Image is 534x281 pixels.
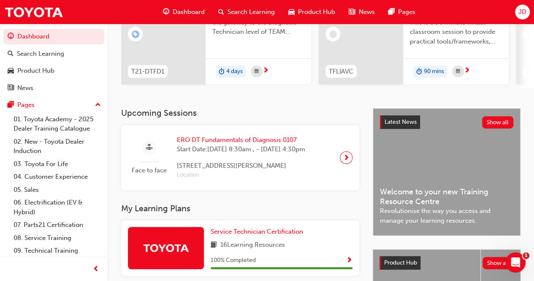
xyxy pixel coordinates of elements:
[263,67,269,75] span: next-icon
[343,152,350,164] span: next-icon
[10,135,104,158] a: 02. New - Toyota Dealer Induction
[219,66,225,77] span: duration-icon
[282,3,342,21] a: car-iconProduct Hub
[388,7,394,17] span: pages-icon
[482,257,514,269] button: Show all
[346,255,352,266] button: Show Progress
[17,83,33,93] div: News
[385,118,417,125] span: Latest News
[410,18,502,46] span: This is a 90 minute virtual classroom session to provide practical tools/frameworks, behaviours a...
[10,158,104,171] a: 03. Toyota For Life
[3,97,104,113] button: Pages
[358,7,374,17] span: News
[298,7,335,17] span: Product Hub
[424,67,444,76] span: 90 mins
[384,259,417,266] span: Product Hub
[4,3,63,22] img: Trak
[398,7,415,17] span: Pages
[163,7,169,17] span: guage-icon
[380,206,513,225] span: Revolutionise the way you access and manage your learning resources.
[211,228,303,235] span: Service Technician Certification
[380,115,513,129] a: Latest NewsShow all
[177,170,305,180] span: Location
[10,183,104,196] a: 05. Sales
[10,232,104,245] a: 08. Service Training
[143,240,189,255] img: Trak
[3,27,104,97] button: DashboardSearch LearningProduct HubNews
[17,66,54,76] div: Product Hub
[255,66,259,77] span: calendar-icon
[373,108,520,236] a: Latest NewsShow allWelcome to your new Training Resource CentreRevolutionise the way you access a...
[3,29,104,44] a: Dashboard
[10,113,104,135] a: 01. Toyota Academy - 2025 Dealer Training Catalogue
[132,30,139,38] span: learningRecordVerb_ENROLL-icon
[121,204,359,213] h3: My Learning Plans
[211,256,256,265] span: 100 % Completed
[505,252,526,273] iframe: Intercom live chat
[379,256,514,270] a: Product HubShow all
[8,33,14,41] span: guage-icon
[156,3,211,21] a: guage-iconDashboard
[121,108,359,118] h3: Upcoming Sessions
[220,240,285,251] span: 16 Learning Resources
[329,67,353,76] span: TFLIAVC
[8,50,14,58] span: search-icon
[218,7,224,17] span: search-icon
[128,166,170,175] span: Face to face
[8,85,14,92] span: news-icon
[380,187,513,206] span: Welcome to your new Training Resource Centre
[146,142,152,153] span: sessionType_FACE_TO_FACE-icon
[381,3,422,21] a: pages-iconPages
[349,7,355,17] span: news-icon
[10,244,104,257] a: 09. Technical Training
[226,67,243,76] span: 4 days
[131,67,164,76] span: T21-DTFD1
[523,252,529,259] span: 1
[346,257,352,265] span: Show Progress
[228,7,275,17] span: Search Learning
[211,3,282,21] a: search-iconSearch Learning
[10,170,104,183] a: 04. Customer Experience
[177,145,305,154] span: Start Date: [DATE] 8:30am , - [DATE] 4:30pm
[8,101,14,109] span: pages-icon
[3,80,104,96] a: News
[173,7,205,17] span: Dashboard
[211,227,306,237] a: Service Technician Certification
[482,116,514,128] button: Show all
[95,100,101,111] span: up-icon
[177,161,305,171] span: [STREET_ADDRESS][PERSON_NAME]
[288,7,295,17] span: car-icon
[8,67,14,75] span: car-icon
[128,132,352,183] a: Face to faceERO DT Fundamentals of Diagnosis 0107Start Date:[DATE] 8:30am , - [DATE] 4:30pm[STREE...
[342,3,381,21] a: news-iconNews
[10,196,104,218] a: 06. Electrification (EV & Hybrid)
[456,66,460,77] span: calendar-icon
[416,66,422,77] span: duration-icon
[515,5,530,19] button: JD
[93,264,99,275] span: prev-icon
[3,63,104,79] a: Product Hub
[17,49,64,59] div: Search Learning
[464,67,470,75] span: next-icon
[10,218,104,232] a: 07. Parts21 Certification
[518,7,526,17] span: JD
[211,240,217,251] span: book-icon
[329,30,337,38] span: learningRecordVerb_NONE-icon
[177,135,305,145] span: ERO DT Fundamentals of Diagnosis 0107
[17,100,35,110] div: Pages
[3,46,104,62] a: Search Learning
